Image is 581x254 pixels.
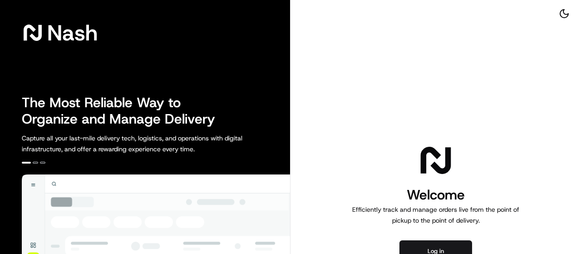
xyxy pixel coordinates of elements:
p: Capture all your last-mile delivery tech, logistics, and operations with digital infrastructure, ... [22,133,283,154]
p: Efficiently track and manage orders live from the point of pickup to the point of delivery. [349,204,523,226]
h1: Welcome [349,186,523,204]
h2: The Most Reliable Way to Organize and Manage Delivery [22,95,225,127]
span: Nash [47,24,98,42]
